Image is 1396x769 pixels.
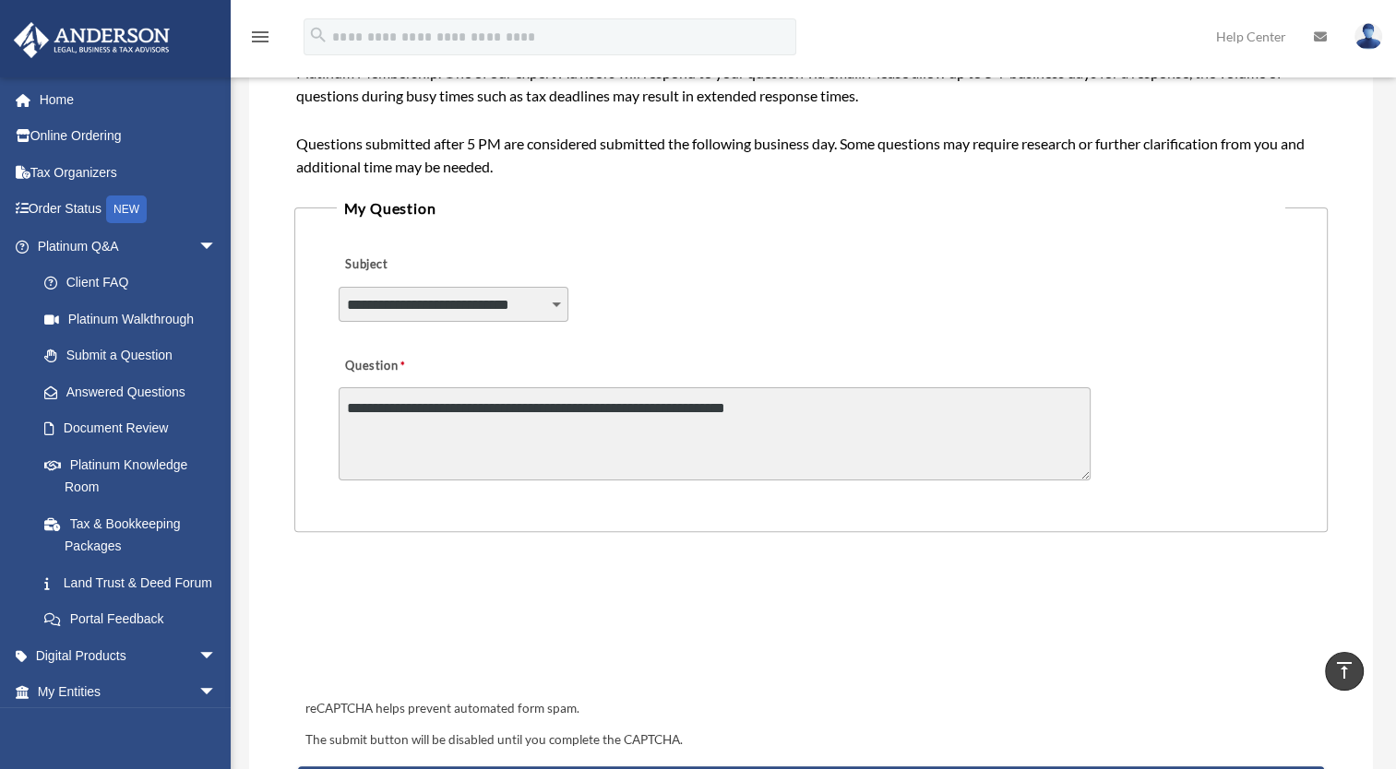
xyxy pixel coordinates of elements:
[339,253,514,278] label: Subject
[13,118,245,155] a: Online Ordering
[26,337,235,374] a: Submit a Question
[249,32,271,48] a: menu
[1354,23,1382,50] img: User Pic
[106,195,147,223] div: NEW
[298,729,1325,751] div: The submit button will be disabled until you complete the CAPTCHA.
[26,505,245,564] a: Tax & Bookkeeping Packages
[26,265,245,302] a: Client FAQ
[300,589,580,661] iframe: reCAPTCHA
[13,674,245,711] a: My Entitiesarrow_drop_down
[198,637,235,675] span: arrow_drop_down
[26,446,245,505] a: Platinum Knowledge Room
[26,373,245,410] a: Answered Questions
[1333,659,1355,681] i: vertical_align_top
[249,26,271,48] i: menu
[8,22,175,58] img: Anderson Advisors Platinum Portal
[1325,652,1364,691] a: vertical_align_top
[198,674,235,712] span: arrow_drop_down
[26,601,245,638] a: Portal Feedback
[337,195,1286,221] legend: My Question
[13,191,245,229] a: Order StatusNEW
[308,25,328,45] i: search
[13,154,245,191] a: Tax Organizers
[13,637,245,674] a: Digital Productsarrow_drop_down
[13,228,245,265] a: Platinum Q&Aarrow_drop_down
[198,228,235,266] span: arrow_drop_down
[26,301,245,337] a: Platinum Walkthrough
[26,410,245,447] a: Document Review
[298,698,1325,720] div: reCAPTCHA helps prevent automated form spam.
[26,564,245,601] a: Land Trust & Deed Forum
[339,353,482,379] label: Question
[13,81,245,118] a: Home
